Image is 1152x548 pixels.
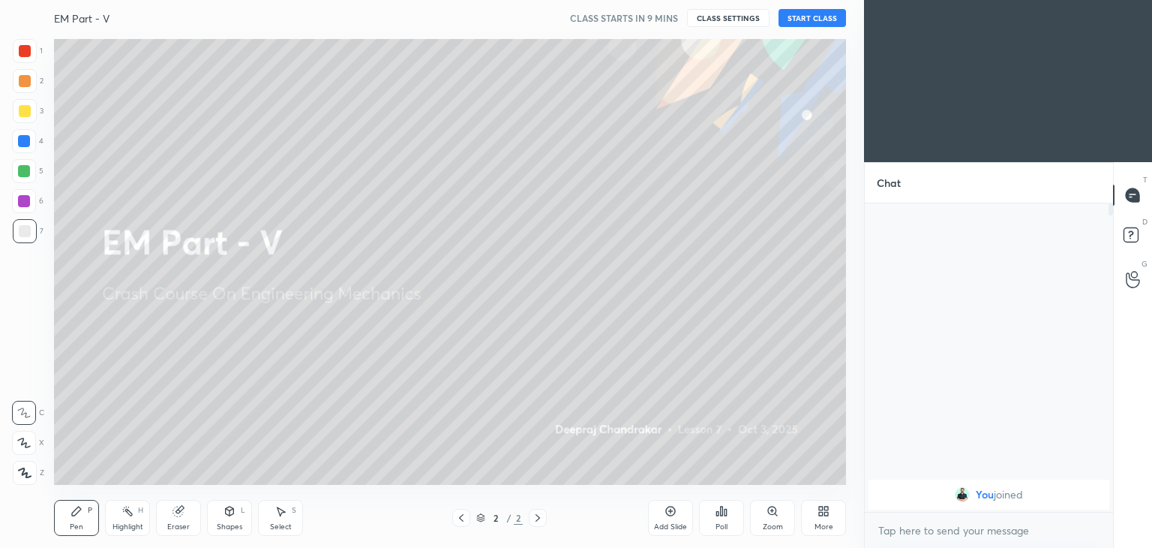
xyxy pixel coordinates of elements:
div: S [292,507,296,514]
div: grid [865,477,1113,513]
div: Select [270,523,292,531]
div: Shapes [217,523,242,531]
img: 963340471ff5441e8619d0a0448153d9.jpg [955,487,970,502]
div: More [814,523,833,531]
p: G [1141,258,1147,269]
span: You [976,489,994,501]
div: 5 [12,159,43,183]
button: CLASS SETTINGS [687,9,769,27]
div: Poll [715,523,727,531]
div: 3 [13,99,43,123]
div: 2 [13,69,43,93]
div: 1 [13,39,43,63]
div: L [241,507,245,514]
div: P [88,507,92,514]
span: joined [994,489,1023,501]
div: H [138,507,143,514]
button: START CLASS [778,9,846,27]
div: Pen [70,523,83,531]
h4: EM Part - V [54,11,109,26]
div: / [506,513,511,522]
div: C [12,401,44,425]
p: T [1143,174,1147,185]
div: 7 [13,219,43,243]
div: 4 [12,129,43,153]
div: Zoom [763,523,783,531]
div: Highlight [112,523,143,531]
div: 2 [514,511,523,525]
div: Eraser [167,523,190,531]
p: Chat [865,163,913,203]
h5: CLASS STARTS IN 9 MINS [570,11,678,25]
div: X [12,431,44,455]
div: 6 [12,189,43,213]
div: 2 [488,513,503,522]
div: Add Slide [654,523,687,531]
p: D [1142,216,1147,227]
div: Z [13,461,44,485]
